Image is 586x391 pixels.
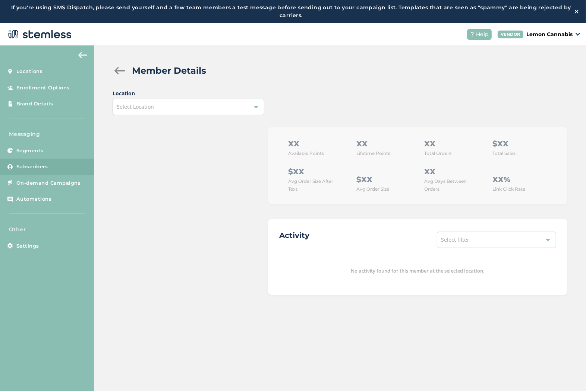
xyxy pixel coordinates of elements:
img: icon-help-white-03924b79.svg [470,32,475,36]
span: Locations [16,68,43,75]
div: No activity found for this member at the selected location. [279,249,556,284]
div: VENDOR [498,31,523,38]
span: Help [476,31,489,38]
label: If you're using SMS Dispatch, please send yourself and a few team members a test message before s... [7,4,575,19]
label: Avg Days Between Orders [425,178,467,192]
span: Select filter [441,236,469,243]
span: Settings [16,242,39,250]
img: logo-dark-0685b13c.svg [6,27,72,42]
img: icon-arrow-back-accent-c549486e.svg [78,52,87,58]
label: Avg Order Size After Text [288,178,333,192]
p: $XX [288,166,343,177]
iframe: Chat Widget [549,355,586,391]
p: $XX [356,174,411,185]
img: icon-close-white-1ed751a3.svg [575,10,579,13]
p: XX [425,166,479,177]
p: XX [356,138,411,149]
p: XX% [492,174,547,185]
label: Link Click Rate [492,186,525,192]
p: XX [425,138,479,149]
h2: Member Details [132,64,206,77]
p: Lemon Cannabis [526,31,573,38]
span: Brand Details [16,100,53,108]
p: XX [288,138,343,149]
p: $XX [492,138,547,149]
label: Available Points [288,150,324,156]
span: Segments [16,147,44,155]
span: Subscribers [16,163,48,171]
span: On-demand Campaigns [16,179,81,187]
span: Select Location [117,103,154,110]
label: Total Sales [492,150,516,156]
h2: Activity [279,230,309,241]
label: Lifetime Points [356,150,390,156]
label: Total Orders [425,150,452,156]
span: Enrollment Options [16,84,70,92]
label: Avg Order Size [356,186,389,192]
span: Automations [16,195,52,203]
label: Location [113,89,264,97]
img: icon_down-arrow-small-66adaf34.svg [576,33,580,36]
